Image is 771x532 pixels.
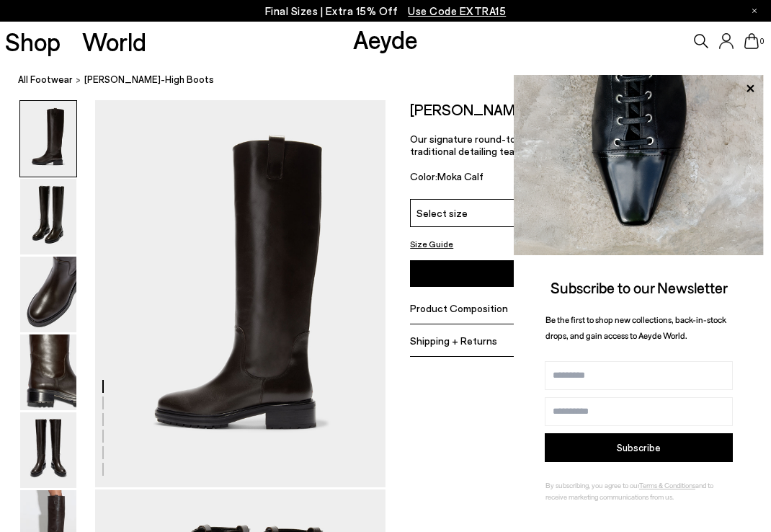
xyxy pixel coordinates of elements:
[551,278,728,296] span: Subscribe to our Newsletter
[545,314,726,341] span: Be the first to shop new collections, back-in-stock drops, and gain access to Aeyde World.
[410,260,747,287] button: Add to Cart
[18,61,771,100] nav: breadcrumb
[408,4,506,17] span: Navigate to /collections/ss25-final-sizes
[410,133,747,157] p: Our signature round-toe riding boot, [PERSON_NAME] showcases traditional detailing teamed with a ...
[18,72,73,87] a: All Footwear
[20,179,76,254] img: Henry Knee-High Boots - Image 2
[265,2,507,20] p: Final Sizes | Extra 15% Off
[759,37,766,45] span: 0
[410,334,497,347] span: Shipping + Returns
[20,101,76,177] img: Henry Knee-High Boots - Image 1
[545,481,639,489] span: By subscribing, you agree to our
[5,29,61,54] a: Shop
[744,33,759,49] a: 0
[20,334,76,410] img: Henry Knee-High Boots - Image 4
[410,170,685,187] div: Color:
[437,170,483,182] span: Moka Calf
[82,29,146,54] a: World
[410,302,508,314] span: Product Composition
[20,412,76,488] img: Henry Knee-High Boots - Image 5
[20,257,76,332] img: Henry Knee-High Boots - Image 3
[639,481,695,489] a: Terms & Conditions
[416,205,468,221] span: Select size
[410,235,453,253] button: Size Guide
[84,72,214,87] span: [PERSON_NAME]-High Boots
[410,100,606,118] h2: [PERSON_NAME]-High Boots
[353,24,418,54] a: Aeyde
[514,75,764,255] img: ca3f721fb6ff708a270709c41d776025.jpg
[545,433,733,462] button: Subscribe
